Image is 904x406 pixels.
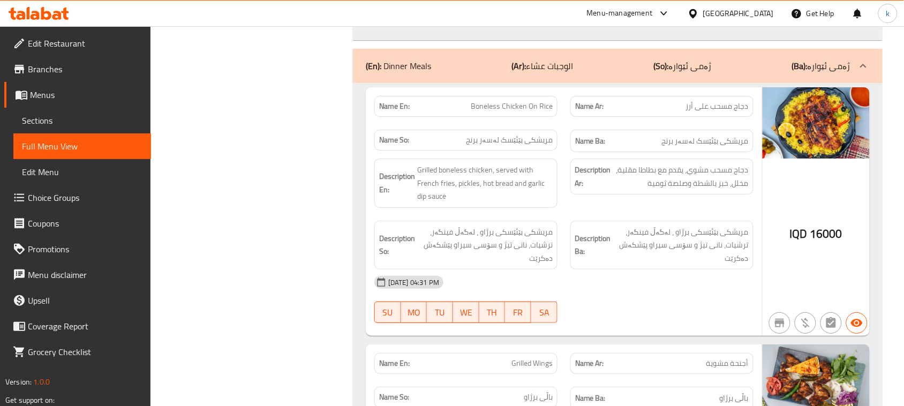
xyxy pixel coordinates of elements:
span: Upsell [28,294,142,307]
a: Full Menu View [13,133,151,159]
span: Grocery Checklist [28,345,142,358]
span: 1.0.0 [33,375,50,389]
strong: Name So: [379,392,409,403]
div: (En): Dinner Meals(Ar):الوجبات عشاء(So):ژەمی ئێوارە(Ba):ژەمی ئێوارە [353,49,883,83]
button: FR [505,302,531,323]
span: SA [536,305,553,320]
button: Not has choices [820,312,842,334]
a: Grocery Checklist [4,339,151,365]
span: Full Menu View [22,140,142,153]
strong: Name Ba: [575,392,606,405]
p: Dinner Meals [366,59,431,72]
span: Edit Menu [22,166,142,178]
span: باڵی برژاو [720,392,749,405]
strong: Name Ba: [575,134,606,148]
p: ژەمی ئێوارە [792,59,850,72]
span: Choice Groups [28,191,142,204]
span: باڵی برژاو [524,392,553,403]
span: Grilled boneless chicken, served with French fries, pickles, hot bread and garlic dip sauce [417,163,553,203]
span: مریشکی بێئێسکی برژاو ، لەگەڵ فینگەر، ترشیات، نانی تیژ و سۆسی سیراو پێشکەش دەکرێت [613,225,749,265]
span: دجاج مسحب على أرز [686,101,749,112]
a: Menu disclaimer [4,262,151,288]
strong: Description So: [379,232,415,258]
span: k [886,7,890,19]
span: Branches [28,63,142,76]
strong: Description Ar: [575,163,611,190]
span: 16000 [810,223,842,244]
span: Menus [30,88,142,101]
span: Promotions [28,243,142,255]
span: MO [405,305,423,320]
span: Version: [5,375,32,389]
p: ژەمی ئێوارە [654,59,712,72]
strong: Description Ba: [575,232,611,258]
span: مریشکی بێئێسک لەسەر برنج [662,134,749,148]
button: SA [531,302,558,323]
span: TH [484,305,501,320]
button: MO [401,302,427,323]
strong: Name En: [379,101,410,112]
strong: Name Ar: [575,358,604,369]
button: TU [427,302,453,323]
a: Upsell [4,288,151,313]
span: Edit Restaurant [28,37,142,50]
span: Coupons [28,217,142,230]
a: Coverage Report [4,313,151,339]
img: %D8%AF%D8%AC%D8%A7%D8%AC_%D9%85%D8%B3%D8%AD%D8%A8_%D8%B9%D9%84%D9%89_%D8%A7%D9%84%D8%B1%D8%B26389... [763,87,870,159]
a: Choice Groups [4,185,151,210]
strong: Name Ar: [575,101,604,112]
button: Available [846,312,868,334]
span: SU [379,305,397,320]
span: [DATE] 04:31 PM [384,277,443,288]
button: SU [374,302,401,323]
strong: Description En: [379,170,415,196]
span: مریشکی بێئێسکی برژاو ، لەگەڵ فینگەر، ترشیات، نانی تیژ و سۆسی سیراو پێشکەش دەکرێت [417,225,553,265]
span: أجنحة مشوية [706,358,749,369]
a: Sections [13,108,151,133]
b: (Ba): [792,58,808,74]
b: (Ar): [511,58,526,74]
span: TU [431,305,449,320]
div: [GEOGRAPHIC_DATA] [703,7,774,19]
div: Menu-management [587,7,653,20]
span: Coverage Report [28,320,142,333]
span: Boneless Chicken On Rice [471,101,553,112]
span: Menu disclaimer [28,268,142,281]
strong: Name En: [379,358,410,369]
span: Grilled Wings [511,358,553,369]
button: Not branch specific item [769,312,790,334]
button: WE [453,302,479,323]
span: FR [509,305,527,320]
a: Coupons [4,210,151,236]
a: Edit Menu [13,159,151,185]
span: دجاج مسحب مشوي، يقدم مع بطاطا مقلية، مخلل، خبز بالشطة وصلصة ثومية [613,163,749,190]
button: Purchased item [795,312,816,334]
a: Promotions [4,236,151,262]
span: IQD [790,223,808,244]
span: Sections [22,114,142,127]
button: TH [479,302,506,323]
a: Menus [4,82,151,108]
p: الوجبات عشاء [511,59,574,72]
strong: Name So: [379,134,409,146]
b: (En): [366,58,381,74]
span: مریشکی بێئێسک لەسەر برنج [466,134,553,146]
a: Edit Restaurant [4,31,151,56]
a: Branches [4,56,151,82]
span: WE [457,305,475,320]
b: (So): [654,58,669,74]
